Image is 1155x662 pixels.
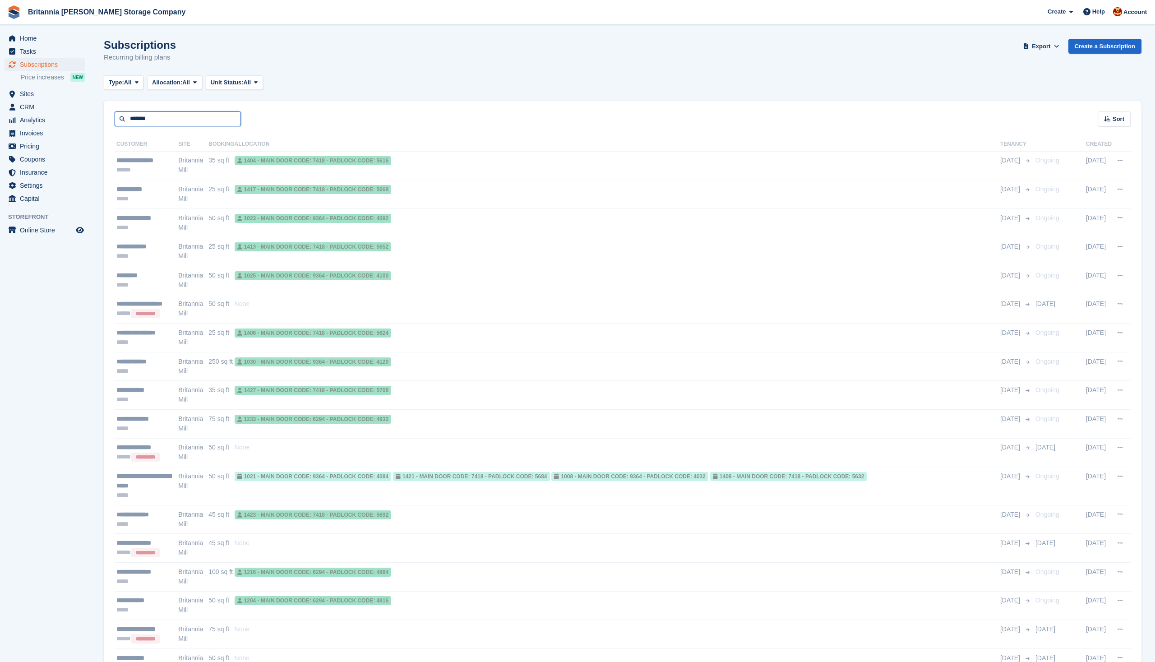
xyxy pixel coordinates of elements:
[20,114,74,126] span: Analytics
[5,192,85,205] a: menu
[104,52,176,63] p: Recurring billing plans
[20,192,74,205] span: Capital
[1113,7,1122,16] img: Einar Agustsson
[21,73,64,82] span: Price increases
[21,72,85,82] a: Price increases NEW
[20,45,74,58] span: Tasks
[20,140,74,153] span: Pricing
[5,127,85,139] a: menu
[20,32,74,45] span: Home
[20,179,74,192] span: Settings
[5,45,85,58] a: menu
[5,88,85,100] a: menu
[1032,42,1050,51] span: Export
[20,224,74,236] span: Online Store
[5,166,85,179] a: menu
[20,153,74,166] span: Coupons
[5,32,85,45] a: menu
[1021,39,1061,54] button: Export
[1123,8,1147,17] span: Account
[20,88,74,100] span: Sites
[20,166,74,179] span: Insurance
[20,101,74,113] span: CRM
[24,5,189,19] a: Britannia [PERSON_NAME] Storage Company
[104,39,176,51] h1: Subscriptions
[8,213,90,222] span: Storefront
[5,224,85,236] a: menu
[1068,39,1141,54] a: Create a Subscription
[70,73,85,82] div: NEW
[5,114,85,126] a: menu
[1048,7,1066,16] span: Create
[20,127,74,139] span: Invoices
[74,225,85,236] a: Preview store
[5,58,85,71] a: menu
[7,5,21,19] img: stora-icon-8386f47178a22dfd0bd8f6a31ec36ba5ce8667c1dd55bd0f319d3a0aa187defe.svg
[5,101,85,113] a: menu
[5,140,85,153] a: menu
[5,153,85,166] a: menu
[20,58,74,71] span: Subscriptions
[5,179,85,192] a: menu
[1092,7,1105,16] span: Help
